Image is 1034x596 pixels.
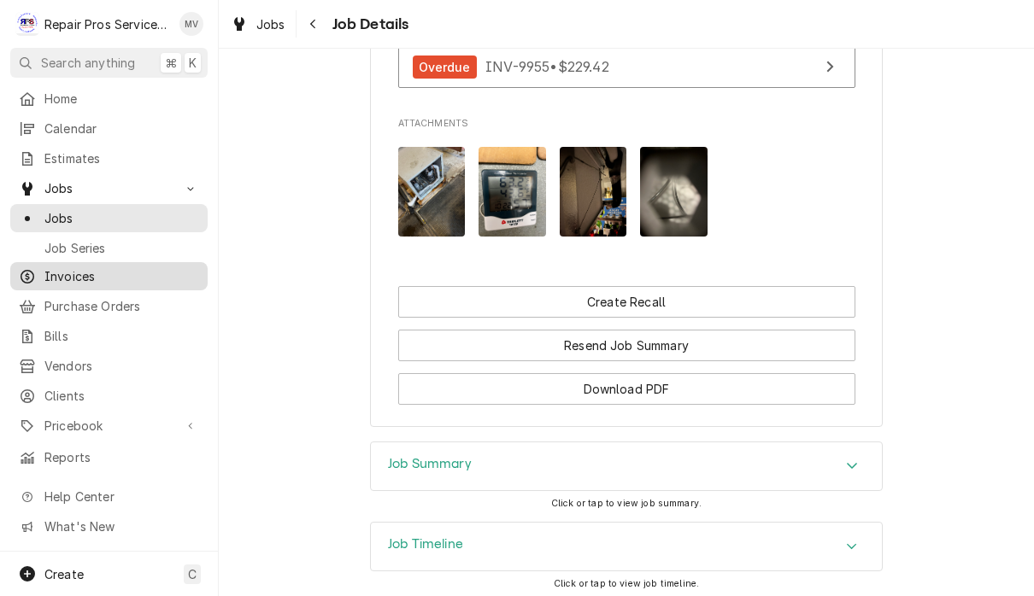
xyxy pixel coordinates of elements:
button: Search anything⌘K [10,48,208,78]
span: Vendors [44,357,199,375]
span: Jobs [256,15,285,33]
a: Calendar [10,114,208,143]
span: Help Center [44,488,197,505]
span: Jobs [44,179,173,197]
a: Bills [10,322,208,350]
span: Calendar [44,120,199,137]
div: Repair Pros Services Inc [44,15,170,33]
span: Click or tap to view job summary. [551,498,702,509]
div: Attachments [398,117,855,250]
a: Go to Help Center [10,482,208,511]
span: Reports [44,448,199,466]
div: Job Summary [370,441,883,491]
img: GQTIkscLTsi6f5wtczwM [560,147,627,237]
div: Button Group Row [398,318,855,361]
a: Purchase Orders [10,292,208,320]
a: View Invoice [398,46,855,88]
div: Button Group Row [398,286,855,318]
span: C [188,565,197,583]
a: Job Series [10,234,208,262]
button: Navigate back [300,10,327,38]
div: Overdue [413,56,477,79]
div: Job Timeline [370,522,883,571]
a: Estimates [10,144,208,172]
span: Create [44,567,84,581]
span: Bills [44,327,199,345]
a: Clients [10,382,208,410]
span: Jobs [44,209,199,227]
img: dhkD5qNqTkChzb8IgQak [479,147,546,237]
div: Accordion Header [371,523,882,570]
button: Accordion Details Expand Trigger [371,523,882,570]
button: Download PDF [398,373,855,405]
div: MV [179,12,203,36]
div: Repair Pros Services Inc's Avatar [15,12,39,36]
h3: Job Timeline [388,536,463,552]
span: Clients [44,387,199,405]
a: Home [10,85,208,113]
a: Vendors [10,352,208,380]
button: Create Recall [398,286,855,318]
span: What's New [44,517,197,535]
img: RQti0U5fSKGYCIxfDRJp [640,147,708,237]
span: Home [44,90,199,108]
span: Search anything [41,54,135,72]
span: K [189,54,197,72]
a: Go to Pricebook [10,412,208,440]
a: Reports [10,443,208,471]
div: Button Group [398,286,855,405]
div: Mindy Volker's Avatar [179,12,203,36]
a: Invoices [10,262,208,290]
span: Attachments [398,134,855,251]
a: Jobs [224,10,292,38]
div: R [15,12,39,36]
a: Go to What's New [10,512,208,540]
span: Invoices [44,267,199,285]
span: Job Series [44,239,199,257]
span: INV-9955 • $229.42 [485,58,609,75]
span: ⌘ [165,54,177,72]
span: Purchase Orders [44,297,199,315]
h3: Job Summary [388,456,472,472]
div: Invoices [398,23,855,96]
span: Click or tap to view job timeline. [554,578,699,589]
span: Pricebook [44,417,173,435]
img: 28My9KuTH69XCzja4Rij [398,147,466,237]
button: Accordion Details Expand Trigger [371,442,882,490]
span: Job Details [327,13,409,36]
span: Attachments [398,117,855,131]
div: Button Group Row [398,361,855,405]
div: Accordion Header [371,442,882,490]
button: Resend Job Summary [398,330,855,361]
a: Jobs [10,204,208,232]
a: Go to Jobs [10,174,208,202]
span: Estimates [44,149,199,167]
